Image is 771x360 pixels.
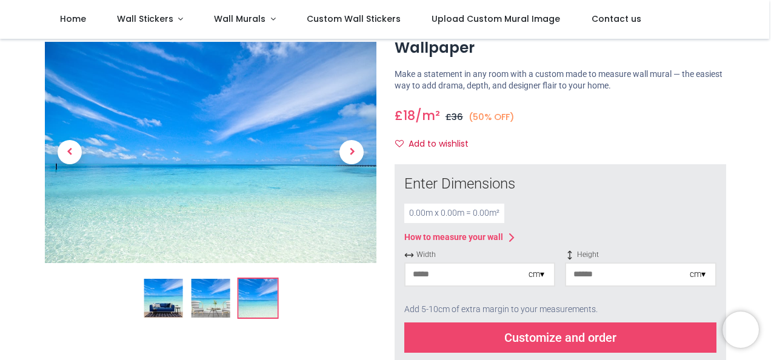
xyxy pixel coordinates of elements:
div: Enter Dimensions [404,174,716,195]
img: WS-51167-03 [45,42,376,263]
img: WS-51167-02 [191,279,230,318]
span: Width [404,250,555,260]
span: Height [565,250,716,260]
div: Add 5-10cm of extra margin to your measurements. [404,296,716,323]
span: Home [60,13,86,25]
p: Make a statement in any room with a custom made to measure wall mural — the easiest way to add dr... [395,68,726,92]
a: Next [327,75,376,230]
span: Contact us [592,13,641,25]
button: Add to wishlistAdd to wishlist [395,134,479,155]
span: Upload Custom Mural Image [432,13,560,25]
img: WS-51167-03 [238,279,277,318]
div: cm ▾ [690,268,706,281]
span: Next [339,141,364,165]
span: Wall Murals [214,13,265,25]
iframe: Brevo live chat [723,312,759,348]
span: Custom Wall Stickers [307,13,401,25]
i: Add to wishlist [395,139,404,148]
div: Customize and order [404,322,716,353]
div: 0.00 m x 0.00 m = 0.00 m² [404,204,504,223]
span: £ [446,111,463,123]
span: /m² [415,107,440,124]
div: cm ▾ [529,268,544,281]
small: (50% OFF) [469,111,515,124]
img: Clear Blue Ocean Shore Wall Mural Wallpaper [144,279,182,318]
span: Previous [58,141,82,165]
span: 18 [403,107,415,124]
div: How to measure your wall [404,232,503,244]
span: 36 [452,111,463,123]
span: £ [395,107,415,124]
a: Previous [45,75,95,230]
span: Wall Stickers [117,13,173,25]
